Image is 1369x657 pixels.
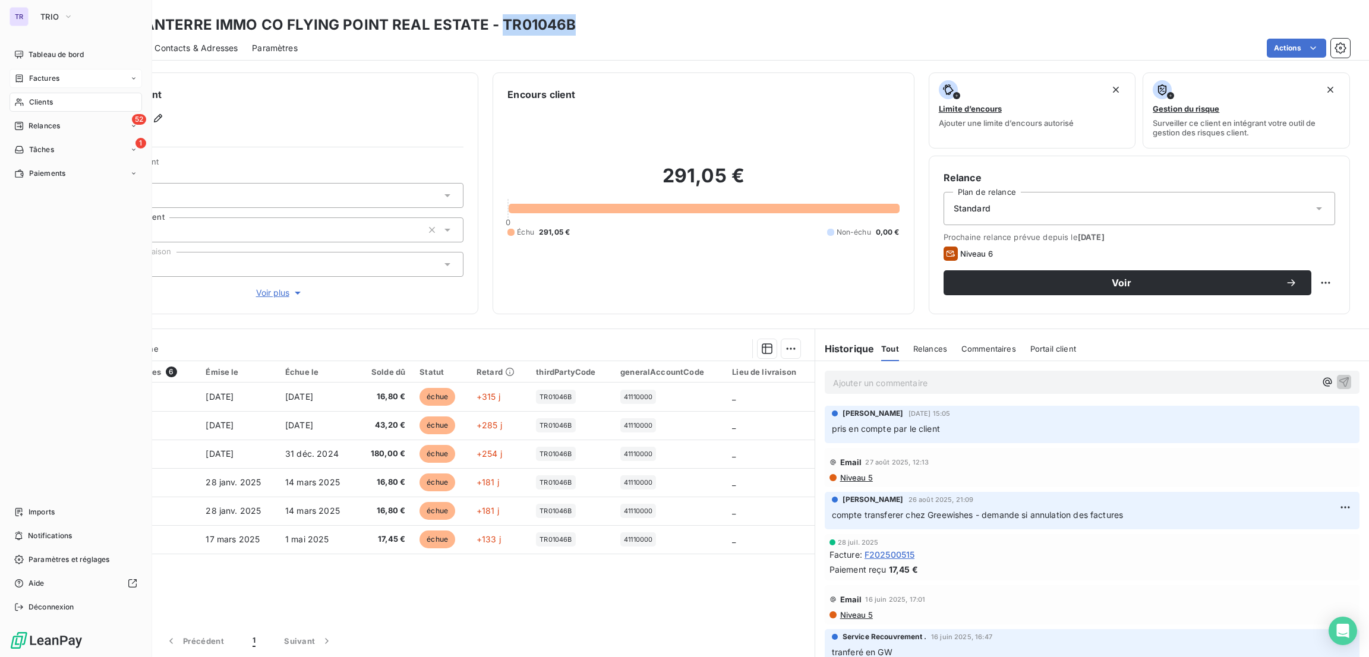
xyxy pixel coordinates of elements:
[732,391,736,402] span: _
[285,506,340,516] span: 14 mars 2025
[1153,104,1219,113] span: Gestion du risque
[105,14,576,36] h3: SCI NANTERRE IMMO CO FLYING POINT REAL ESTATE - TR01046B
[364,391,405,403] span: 16,80 €
[252,42,298,54] span: Paramètres
[29,168,65,179] span: Paiements
[960,249,993,258] span: Niveau 6
[939,118,1074,128] span: Ajouter une limite d’encours autorisé
[166,367,176,377] span: 6
[958,278,1285,288] span: Voir
[364,419,405,431] span: 43,20 €
[29,554,109,565] span: Paramètres et réglages
[28,530,72,541] span: Notifications
[96,157,463,173] span: Propriétés Client
[624,536,652,543] span: 41110000
[832,424,940,434] span: pris en compte par le client
[839,610,873,620] span: Niveau 5
[477,420,502,430] span: +285 j
[364,533,405,545] span: 17,45 €
[624,393,652,400] span: 41110000
[477,367,522,377] div: Retard
[539,227,570,238] span: 291,05 €
[832,647,892,657] span: tranferé en GW
[253,635,255,647] span: 1
[732,534,736,544] span: _
[517,227,534,238] span: Échu
[815,342,875,356] h6: Historique
[419,502,455,520] span: échue
[540,536,572,543] span: TR01046B
[29,507,55,517] span: Imports
[29,578,45,589] span: Aide
[206,534,260,544] span: 17 mars 2025
[889,563,918,576] span: 17,45 €
[364,476,405,488] span: 16,80 €
[832,510,1124,520] span: compte transferer chez Greewishes - demande si annulation des factures
[10,7,29,26] div: TR
[10,574,142,593] a: Aide
[419,445,455,463] span: échue
[829,563,887,576] span: Paiement reçu
[206,506,261,516] span: 28 janv. 2025
[285,534,329,544] span: 1 mai 2025
[939,104,1002,113] span: Limite d’encours
[477,506,499,516] span: +181 j
[838,539,879,546] span: 28 juil. 2025
[29,144,54,155] span: Tâches
[1030,344,1076,353] span: Portail client
[881,344,899,353] span: Tout
[954,203,991,214] span: Standard
[540,422,572,429] span: TR01046B
[536,367,606,377] div: thirdPartyCode
[961,344,1016,353] span: Commentaires
[839,473,873,482] span: Niveau 5
[944,270,1311,295] button: Voir
[840,457,862,467] span: Email
[72,87,463,102] h6: Informations client
[477,477,499,487] span: +181 j
[477,448,502,459] span: +254 j
[270,628,347,653] button: Suivant
[285,367,349,377] div: Échue le
[477,534,501,544] span: +133 j
[909,496,974,503] span: 26 août 2025, 21:09
[29,73,59,84] span: Factures
[1267,39,1326,58] button: Actions
[931,633,992,640] span: 16 juin 2025, 16:47
[837,227,871,238] span: Non-échu
[1329,617,1357,645] div: Open Intercom Messenger
[732,420,736,430] span: _
[10,631,83,650] img: Logo LeanPay
[507,164,899,200] h2: 291,05 €
[285,477,340,487] span: 14 mars 2025
[364,448,405,460] span: 180,00 €
[29,49,84,60] span: Tableau de bord
[1078,232,1105,242] span: [DATE]
[135,138,146,149] span: 1
[132,114,146,125] span: 52
[40,12,59,21] span: TRIO
[944,232,1335,242] span: Prochaine relance prévue depuis le
[1153,118,1340,137] span: Surveiller ce client en intégrant votre outil de gestion des risques client.
[29,602,74,612] span: Déconnexion
[1143,72,1350,149] button: Gestion du risqueSurveiller ce client en intégrant votre outil de gestion des risques client.
[829,548,862,561] span: Facture :
[206,448,234,459] span: [DATE]
[944,170,1335,185] h6: Relance
[624,479,652,486] span: 41110000
[285,448,339,459] span: 31 déc. 2024
[285,391,313,402] span: [DATE]
[419,473,455,491] span: échue
[206,391,234,402] span: [DATE]
[238,628,270,653] button: 1
[843,408,904,419] span: [PERSON_NAME]
[364,505,405,517] span: 16,80 €
[29,97,53,108] span: Clients
[540,479,572,486] span: TR01046B
[624,507,652,514] span: 41110000
[624,450,652,457] span: 41110000
[206,477,261,487] span: 28 janv. 2025
[843,494,904,505] span: [PERSON_NAME]
[540,507,572,514] span: TR01046B
[732,367,807,377] div: Lieu de livraison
